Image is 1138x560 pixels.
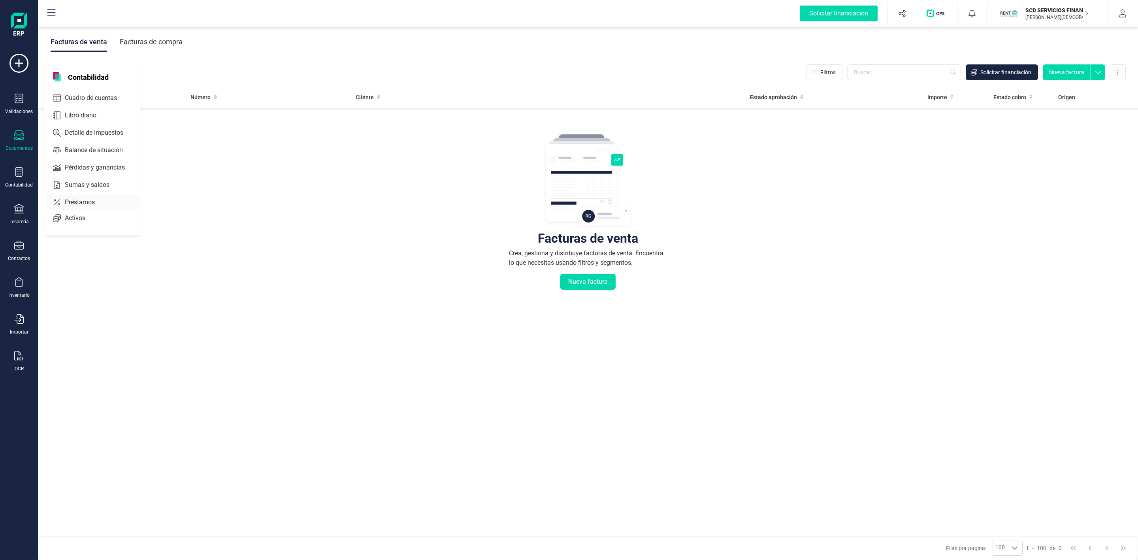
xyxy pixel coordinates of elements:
span: de [1049,544,1055,552]
div: Inventario [8,292,30,298]
div: Contabilidad [5,182,33,188]
p: [PERSON_NAME][DEMOGRAPHIC_DATA][DEMOGRAPHIC_DATA] [1025,14,1089,21]
span: 100 [1037,544,1046,552]
button: Previous Page [1082,541,1097,556]
button: First Page [1066,541,1081,556]
div: Filas por página: [946,541,1023,556]
span: 100 [993,541,1007,555]
img: SC [1000,5,1017,22]
div: Facturas de venta [538,234,638,242]
div: Facturas de compra [120,32,183,52]
button: SCSCD SERVICIOS FINANCIEROS SL[PERSON_NAME][DEMOGRAPHIC_DATA][DEMOGRAPHIC_DATA] [997,1,1098,26]
div: Facturas de venta [51,32,107,52]
button: Solicitar financiación [966,64,1038,80]
div: OCR [15,366,24,372]
button: Nueva factura [560,274,616,290]
span: 1 [1026,544,1029,552]
span: Solicitar financiación [980,68,1031,76]
span: Préstamos [62,198,109,207]
span: Número [190,93,211,101]
img: img-empty-table.svg [545,133,631,228]
div: Solicitar financiación [800,6,878,21]
button: Logo de OPS [922,1,952,26]
span: Estado cobro [993,93,1026,101]
p: SCD SERVICIOS FINANCIEROS SL [1025,6,1089,14]
span: Detalle de impuestos [62,128,138,138]
div: Contactos [8,255,30,262]
button: Filtros [806,64,842,80]
img: Logo Finanedi [11,13,27,38]
span: Cuadro de cuentas [62,93,131,103]
span: Filtros [820,68,836,76]
div: - [1026,544,1062,552]
span: Cliente [356,93,374,101]
div: Crea, gestiona y distribuye facturas de venta. Encuentra lo que necesitas usando filtros y segmen... [509,249,667,268]
span: Contabilidad [63,72,113,81]
button: Solicitar financiación [790,1,887,26]
span: Balance de situación [62,145,137,155]
button: Next Page [1099,541,1114,556]
div: Documentos [6,145,33,151]
span: Estado aprobación [750,93,797,101]
span: Importe [927,93,947,101]
span: Pérdidas y ganancias [62,163,139,172]
span: Sumas y saldos [62,180,124,190]
span: 0 [1059,544,1062,552]
div: Importar [10,329,28,335]
input: Buscar... [847,64,961,80]
img: Logo de OPS [927,9,948,17]
button: Nueva factura [1043,64,1091,80]
button: Last Page [1116,541,1131,556]
div: Tesorería [9,219,29,225]
span: Activos [62,213,100,223]
div: Validaciones [5,108,33,115]
span: Origen [1058,93,1075,101]
span: Libro diario [62,111,111,120]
